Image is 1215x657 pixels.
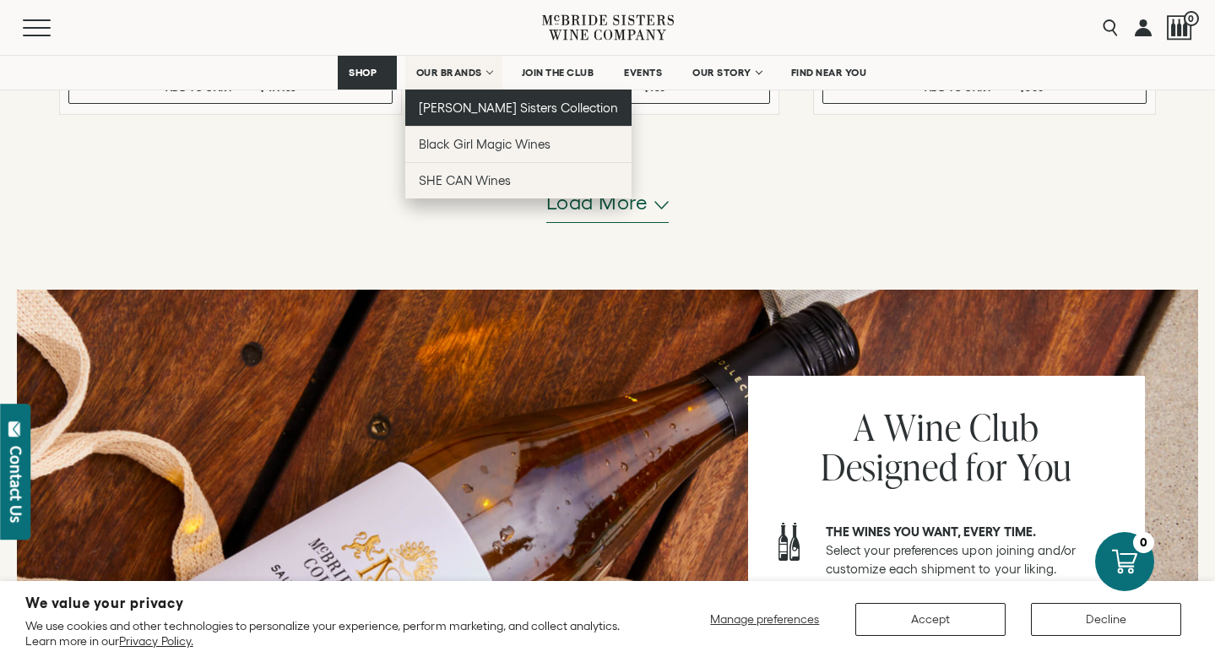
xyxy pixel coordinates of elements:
[419,173,511,187] span: SHE CAN Wines
[854,402,876,452] span: A
[966,442,1008,491] span: for
[643,82,666,93] span: $180
[405,56,502,90] a: OUR BRANDS
[692,67,751,79] span: OUR STORY
[1184,11,1199,26] span: 0
[119,634,193,648] a: Privacy Policy.
[416,67,482,79] span: OUR BRANDS
[405,162,632,198] a: SHE CAN Wines
[511,56,605,90] a: JOIN THE CLUB
[791,67,867,79] span: FIND NEAR YOU
[546,188,648,217] span: Load more
[23,19,84,36] button: Mobile Menu Trigger
[700,603,830,636] button: Manage preferences
[855,603,1006,636] button: Accept
[780,56,878,90] a: FIND NEAR YOU
[405,90,632,126] a: [PERSON_NAME] Sisters Collection
[1031,603,1181,636] button: Decline
[259,82,296,93] span: $419.88
[624,67,662,79] span: EVENTS
[613,56,673,90] a: EVENTS
[821,442,958,491] span: Designed
[338,56,397,90] a: SHOP
[522,67,594,79] span: JOIN THE CLUB
[405,126,632,162] a: Black Girl Magic Wines
[25,596,642,611] h2: We value your privacy
[710,612,819,626] span: Manage preferences
[826,523,1122,578] p: Select your preferences upon joining and/or customize each shipment to your liking.
[419,100,619,115] span: [PERSON_NAME] Sisters Collection
[826,524,1036,539] strong: The wines you want, every time.
[1019,82,1044,93] span: $300
[25,618,642,649] p: We use cookies and other technologies to personalize your experience, perform marketing, and coll...
[546,182,670,223] button: Load more
[1133,532,1154,553] div: 0
[969,402,1039,452] span: Club
[681,56,772,90] a: OUR STORY
[1017,442,1073,491] span: You
[8,446,24,523] div: Contact Us
[349,67,377,79] span: SHOP
[884,402,961,452] span: Wine
[419,137,551,151] span: Black Girl Magic Wines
